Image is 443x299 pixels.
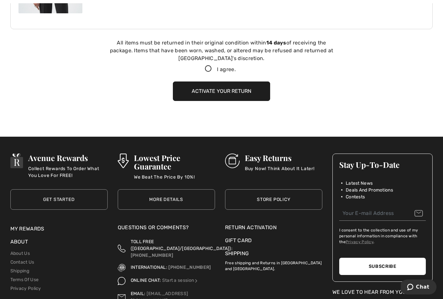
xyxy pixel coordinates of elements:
a: My Rewards [10,226,44,232]
iframe: Opens a widget where you can chat to one of our agents [401,280,437,296]
img: Easy Returns [225,154,240,168]
a: Contact Us [10,259,34,265]
a: [PHONE_NUMBER] [131,253,173,258]
a: Privacy Policy [10,286,41,291]
div: Questions or Comments? [118,224,215,235]
span: Deals And Promotions [346,187,393,193]
h3: Lowest Price Guarantee [134,154,215,170]
input: Your E-mail Address [339,206,426,221]
a: Store Policy [225,189,322,210]
a: Privacy Policy [346,240,373,244]
img: Online Chat [194,279,198,283]
a: Get Started [10,189,108,210]
a: Start a session [162,278,199,283]
a: About Us [10,251,30,256]
div: About [10,238,108,249]
a: More Details [118,189,215,210]
a: Shipping [10,268,29,274]
strong: 14 days [266,40,286,46]
span: TOLL FREE ([GEOGRAPHIC_DATA]/[GEOGRAPHIC_DATA]): [131,239,233,251]
img: Toll Free (Canada/US) [118,238,126,259]
img: Avenue Rewards [10,154,23,168]
img: Lowest Price Guarantee [118,154,129,168]
p: Collect Rewards To Order What You Love For FREE! [28,165,107,178]
h3: Easy Returns [245,154,315,162]
a: Terms Of Use [10,277,39,282]
img: Online Chat [118,277,126,285]
span: Contests [346,193,365,200]
img: International [118,264,126,272]
a: Return Activation [225,224,322,231]
h3: Avenue Rewards [28,154,107,162]
label: I consent to the collection and use of my personal information in compliance with the . [339,227,426,245]
button: Activate your return [173,81,270,101]
div: All items must be returned in their original condition within of receiving the package. Items tha... [108,39,335,62]
a: Shipping [225,250,249,256]
a: Gift Card [225,237,322,244]
p: We Beat The Price By 10%! [134,174,215,187]
span: INTERNATIONAL: [131,265,167,270]
div: We Love To Hear From You! [332,288,433,296]
p: Free shipping and Returns in [GEOGRAPHIC_DATA] and [GEOGRAPHIC_DATA]. [225,257,322,272]
a: [PHONE_NUMBER] [168,265,211,270]
span: ONLINE CHAT: [131,278,161,283]
p: Buy Now! Think About It Later! [245,165,315,178]
span: EMAIL: [131,291,146,296]
button: Subscribe [339,258,426,275]
span: Latest News [346,180,373,187]
h3: Stay Up-To-Date [339,160,426,169]
label: I agree. [200,66,243,73]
